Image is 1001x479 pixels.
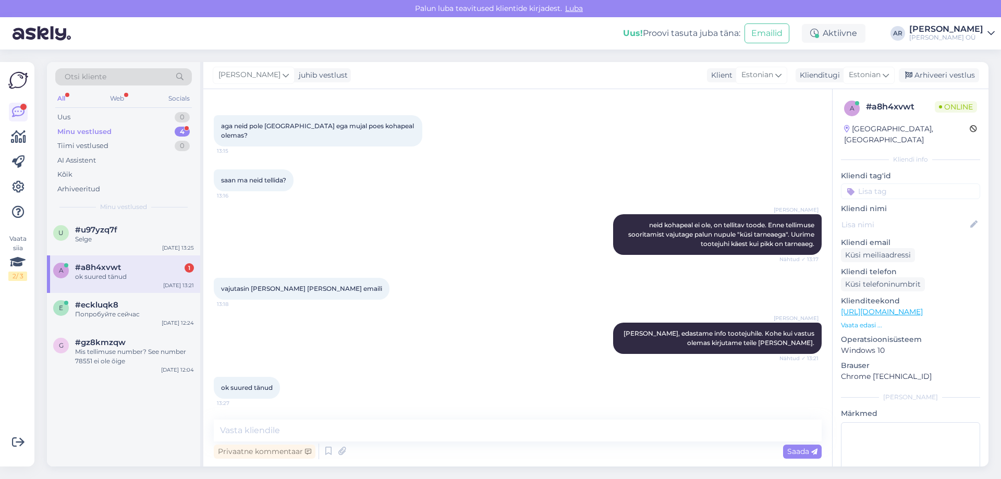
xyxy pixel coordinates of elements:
[802,24,865,43] div: Aktiivne
[909,33,983,42] div: [PERSON_NAME] OÜ
[217,300,256,308] span: 13:18
[628,221,816,248] span: neid kohapeal ei ole, on tellitav toode. Enne tellimuse sooritamist vajutage palun nupule "küsi t...
[841,296,980,306] p: Klienditeekond
[185,263,194,273] div: 1
[841,203,980,214] p: Kliendi nimi
[59,304,63,312] span: e
[841,307,923,316] a: [URL][DOMAIN_NAME]
[841,334,980,345] p: Operatsioonisüsteem
[58,229,64,237] span: u
[163,281,194,289] div: [DATE] 13:21
[217,192,256,200] span: 13:16
[295,70,348,81] div: juhib vestlust
[841,321,980,330] p: Vaata edasi ...
[866,101,935,113] div: # a8h4xvwt
[841,155,980,164] div: Kliendi info
[214,445,315,459] div: Privaatne kommentaar
[787,447,817,456] span: Saada
[844,124,970,145] div: [GEOGRAPHIC_DATA], [GEOGRAPHIC_DATA]
[841,237,980,248] p: Kliendi email
[75,235,194,244] div: Selge
[841,371,980,382] p: Chrome [TECHNICAL_ID]
[217,147,256,155] span: 13:15
[779,354,819,362] span: Nähtud ✓ 13:21
[8,272,27,281] div: 2 / 3
[75,338,126,347] span: #gz8kmzqw
[909,25,983,33] div: [PERSON_NAME]
[841,248,915,262] div: Küsi meiliaadressi
[624,329,816,347] span: [PERSON_NAME], edastame info tootejuhile. Kohe kui vastus olemas kirjutame teile [PERSON_NAME].
[562,4,586,13] span: Luba
[850,104,854,112] span: a
[175,141,190,151] div: 0
[8,70,28,90] img: Askly Logo
[221,176,286,184] span: saan ma neid tellida?
[75,225,117,235] span: #u97yzq7f
[218,69,280,81] span: [PERSON_NAME]
[849,69,881,81] span: Estonian
[221,285,382,292] span: vajutasin [PERSON_NAME] [PERSON_NAME] emaili
[841,345,980,356] p: Windows 10
[774,314,819,322] span: [PERSON_NAME]
[8,234,27,281] div: Vaata siia
[774,206,819,214] span: [PERSON_NAME]
[890,26,905,41] div: AR
[75,310,194,319] div: Попробуйте сейчас
[57,141,108,151] div: Tiimi vestlused
[909,25,995,42] a: [PERSON_NAME][PERSON_NAME] OÜ
[779,255,819,263] span: Nähtud ✓ 13:17
[841,360,980,371] p: Brauser
[57,184,100,194] div: Arhiveeritud
[175,112,190,122] div: 0
[59,341,64,349] span: g
[57,112,70,122] div: Uus
[55,92,67,105] div: All
[75,263,121,272] span: #a8h4xvwt
[217,399,256,407] span: 13:27
[162,244,194,252] div: [DATE] 13:25
[57,155,96,166] div: AI Assistent
[100,202,147,212] span: Minu vestlused
[841,170,980,181] p: Kliendi tag'id
[108,92,126,105] div: Web
[623,28,643,38] b: Uus!
[57,169,72,180] div: Kõik
[221,122,416,139] span: aga neid pole [GEOGRAPHIC_DATA] ega mujal poes kohapeal olemas?
[841,408,980,419] p: Märkmed
[935,101,977,113] span: Online
[841,219,968,230] input: Lisa nimi
[744,23,789,43] button: Emailid
[161,366,194,374] div: [DATE] 12:04
[841,183,980,199] input: Lisa tag
[841,266,980,277] p: Kliendi telefon
[175,127,190,137] div: 4
[841,392,980,402] div: [PERSON_NAME]
[59,266,64,274] span: a
[796,70,840,81] div: Klienditugi
[57,127,112,137] div: Minu vestlused
[75,300,118,310] span: #eckluqk8
[65,71,106,82] span: Otsi kliente
[841,277,925,291] div: Küsi telefoninumbrit
[899,68,979,82] div: Arhiveeri vestlus
[162,319,194,327] div: [DATE] 12:24
[75,347,194,366] div: Mis tellimuse number? See number 78551 ei ole õige
[707,70,733,81] div: Klient
[741,69,773,81] span: Estonian
[623,27,740,40] div: Proovi tasuta juba täna:
[166,92,192,105] div: Socials
[75,272,194,281] div: ok suured tänud
[221,384,273,391] span: ok suured tänud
